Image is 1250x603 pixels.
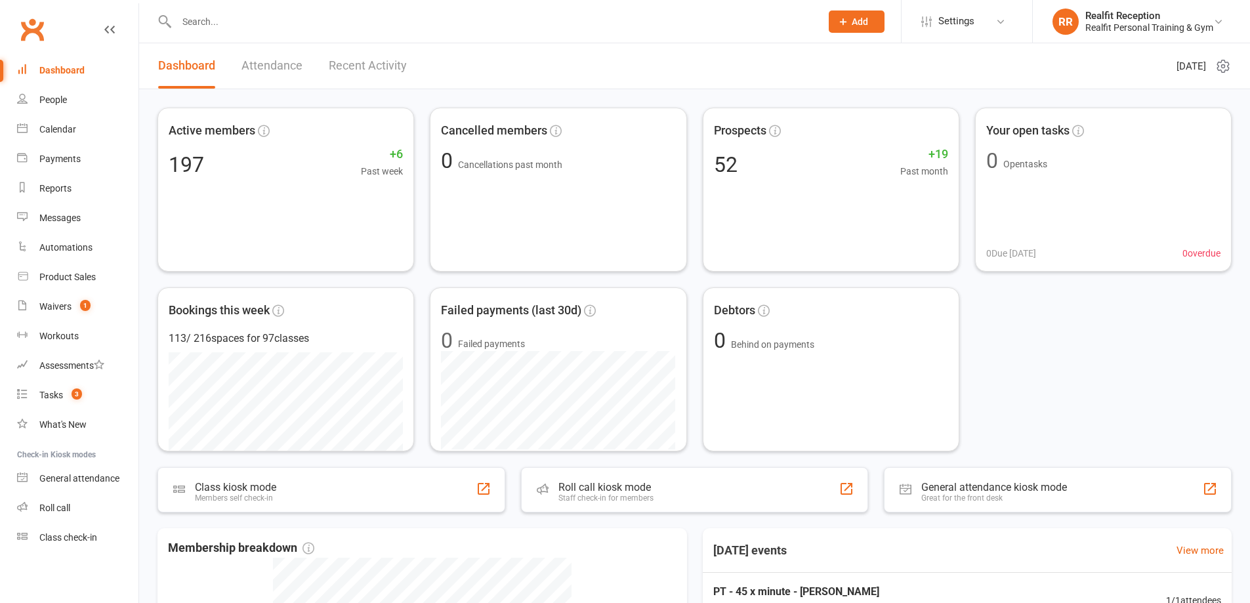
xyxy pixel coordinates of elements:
[703,539,797,562] h3: [DATE] events
[39,532,97,543] div: Class check-in
[158,43,215,89] a: Dashboard
[39,124,76,135] div: Calendar
[714,328,731,353] span: 0
[1182,246,1220,260] span: 0 overdue
[169,121,255,140] span: Active members
[17,262,138,292] a: Product Sales
[195,493,276,503] div: Members self check-in
[17,493,138,523] a: Roll call
[39,242,93,253] div: Automations
[921,493,1067,503] div: Great for the front desk
[39,213,81,223] div: Messages
[39,272,96,282] div: Product Sales
[361,164,403,178] span: Past week
[169,154,204,175] div: 197
[17,351,138,381] a: Assessments
[714,154,738,175] div: 52
[17,85,138,115] a: People
[241,43,302,89] a: Attendance
[173,12,812,31] input: Search...
[921,481,1067,493] div: General attendance kiosk mode
[39,390,63,400] div: Tasks
[1177,58,1206,74] span: [DATE]
[39,154,81,164] div: Payments
[329,43,407,89] a: Recent Activity
[195,481,276,493] div: Class kiosk mode
[80,300,91,311] span: 1
[900,145,948,164] span: +19
[714,121,766,140] span: Prospects
[558,493,654,503] div: Staff check-in for members
[441,121,547,140] span: Cancelled members
[17,523,138,552] a: Class kiosk mode
[986,121,1070,140] span: Your open tasks
[441,330,453,351] div: 0
[1085,22,1213,33] div: Realfit Personal Training & Gym
[17,410,138,440] a: What's New
[17,56,138,85] a: Dashboard
[39,473,119,484] div: General attendance
[986,246,1036,260] span: 0 Due [DATE]
[39,503,70,513] div: Roll call
[17,292,138,322] a: Waivers 1
[713,583,981,600] span: PT - 45 x minute - [PERSON_NAME]
[458,337,525,351] span: Failed payments
[17,322,138,351] a: Workouts
[17,203,138,233] a: Messages
[39,65,85,75] div: Dashboard
[169,301,270,320] span: Bookings this week
[852,16,868,27] span: Add
[168,539,314,558] span: Membership breakdown
[39,301,72,312] div: Waivers
[39,419,87,430] div: What's New
[39,331,79,341] div: Workouts
[731,339,814,350] span: Behind on payments
[458,159,562,170] span: Cancellations past month
[17,464,138,493] a: General attendance kiosk mode
[17,381,138,410] a: Tasks 3
[17,233,138,262] a: Automations
[900,164,948,178] span: Past month
[17,115,138,144] a: Calendar
[829,10,885,33] button: Add
[17,144,138,174] a: Payments
[39,183,72,194] div: Reports
[1003,159,1047,169] span: Open tasks
[361,145,403,164] span: +6
[441,148,458,173] span: 0
[1085,10,1213,22] div: Realfit Reception
[986,150,998,171] div: 0
[39,360,104,371] div: Assessments
[72,388,82,400] span: 3
[1177,543,1224,558] a: View more
[714,301,755,320] span: Debtors
[17,174,138,203] a: Reports
[558,481,654,493] div: Roll call kiosk mode
[1052,9,1079,35] div: RR
[39,94,67,105] div: People
[938,7,974,36] span: Settings
[441,301,581,320] span: Failed payments (last 30d)
[169,330,403,347] div: 113 / 216 spaces for 97 classes
[16,13,49,46] a: Clubworx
